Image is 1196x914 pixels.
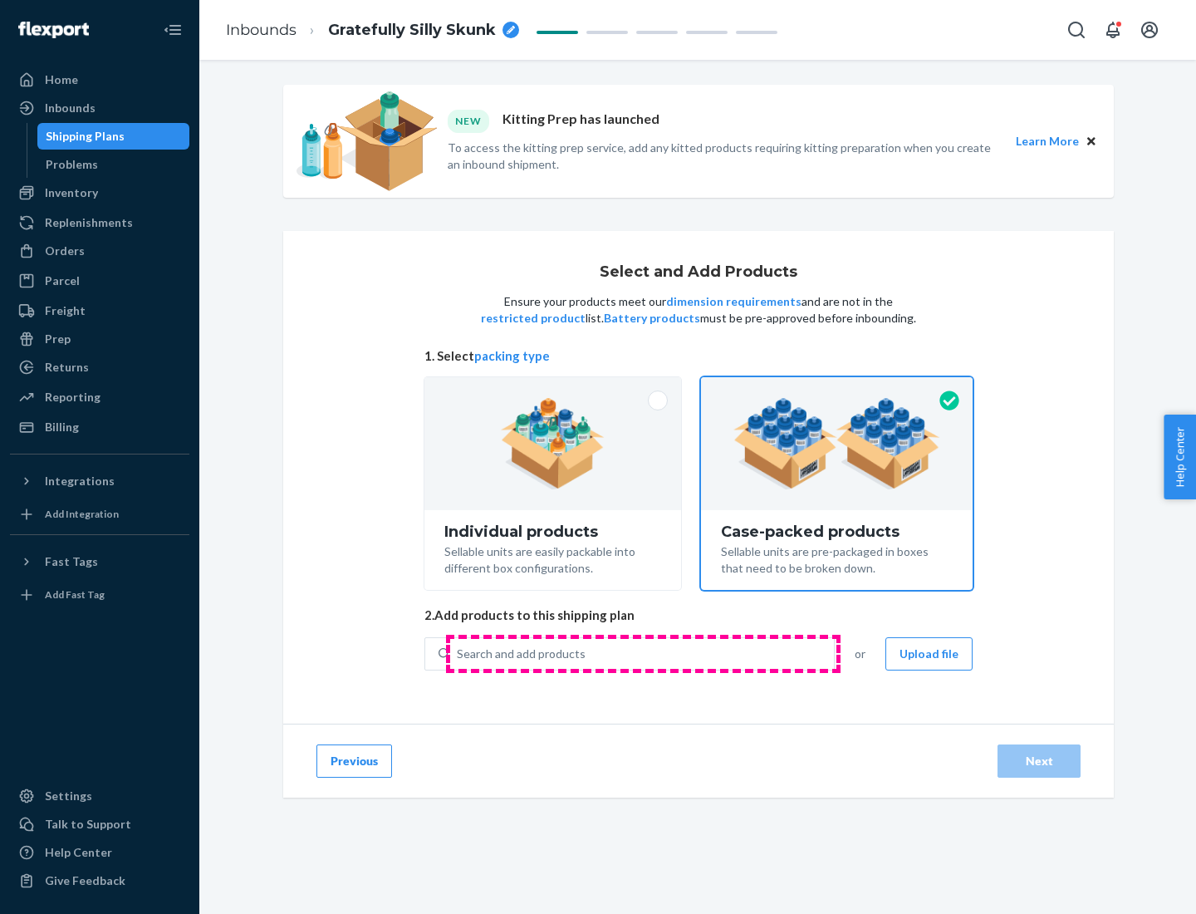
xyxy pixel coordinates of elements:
[721,540,953,577] div: Sellable units are pre-packaged in boxes that need to be broken down.
[474,347,550,365] button: packing type
[45,507,119,521] div: Add Integration
[45,872,125,889] div: Give Feedback
[46,156,98,173] div: Problems
[10,95,189,121] a: Inbounds
[45,473,115,489] div: Integrations
[1133,13,1166,47] button: Open account menu
[45,419,79,435] div: Billing
[885,637,973,671] button: Upload file
[45,302,86,319] div: Freight
[37,123,190,150] a: Shipping Plans
[1096,13,1130,47] button: Open notifications
[733,398,940,489] img: case-pack.59cecea509d18c883b923b81aeac6d0b.png
[1016,132,1079,150] button: Learn More
[10,238,189,264] a: Orders
[10,548,189,575] button: Fast Tags
[1164,415,1196,499] button: Help Center
[10,354,189,381] a: Returns
[156,13,189,47] button: Close Navigation
[45,71,78,88] div: Home
[226,21,297,39] a: Inbounds
[1082,132,1100,150] button: Close
[448,110,489,132] div: NEW
[10,268,189,294] a: Parcel
[37,151,190,178] a: Problems
[479,293,918,327] p: Ensure your products meet our and are not in the list. must be pre-approved before inbounding.
[10,783,189,809] a: Settings
[45,184,98,201] div: Inventory
[10,582,189,608] a: Add Fast Tag
[600,264,797,281] h1: Select and Add Products
[444,540,661,577] div: Sellable units are easily packable into different box configurations.
[10,66,189,93] a: Home
[424,607,973,624] span: 2. Add products to this shipping plan
[213,6,532,55] ol: breadcrumbs
[45,100,96,116] div: Inbounds
[45,587,105,602] div: Add Fast Tag
[10,811,189,838] a: Talk to Support
[10,839,189,866] a: Help Center
[502,110,659,132] p: Kitting Prep has launched
[448,140,1001,173] p: To access the kitting prep service, add any kitted products requiring kitting preparation when yo...
[481,310,586,327] button: restricted product
[10,384,189,410] a: Reporting
[45,273,80,289] div: Parcel
[666,293,801,310] button: dimension requirements
[45,331,71,347] div: Prep
[45,788,92,804] div: Settings
[316,744,392,778] button: Previous
[444,523,661,540] div: Individual products
[45,359,89,376] div: Returns
[45,243,85,259] div: Orders
[10,179,189,206] a: Inventory
[45,816,131,833] div: Talk to Support
[10,209,189,236] a: Replenishments
[45,389,100,405] div: Reporting
[46,128,125,145] div: Shipping Plans
[997,744,1081,778] button: Next
[10,867,189,894] button: Give Feedback
[855,646,865,662] span: or
[1012,753,1066,769] div: Next
[10,468,189,494] button: Integrations
[10,501,189,528] a: Add Integration
[604,310,700,327] button: Battery products
[10,414,189,440] a: Billing
[10,326,189,352] a: Prep
[45,844,112,861] div: Help Center
[18,22,89,38] img: Flexport logo
[45,214,133,231] div: Replenishments
[328,20,496,42] span: Gratefully Silly Skunk
[457,646,586,662] div: Search and add products
[45,553,98,570] div: Fast Tags
[501,398,605,489] img: individual-pack.facf35554cb0f1810c75b2bd6df2d64e.png
[424,347,973,365] span: 1. Select
[10,297,189,324] a: Freight
[721,523,953,540] div: Case-packed products
[1060,13,1093,47] button: Open Search Box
